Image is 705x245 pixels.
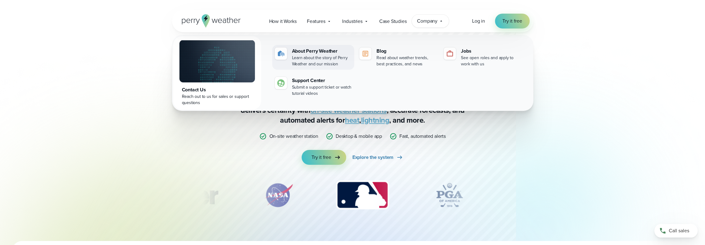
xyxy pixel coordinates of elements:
[379,18,407,25] span: Case Studies
[472,17,485,24] span: Log in
[302,150,346,165] a: Try it free
[182,86,252,94] div: Contact Us
[417,17,437,25] span: Company
[461,47,521,55] div: Jobs
[203,180,502,214] div: slideshow
[669,227,689,234] span: Call sales
[139,180,227,211] img: Turner-Construction_1.svg
[173,36,261,110] a: Contact Us Reach out to us for sales or support questions
[182,94,252,106] div: Reach out to us for sales or support questions
[292,55,352,67] div: Learn about the story of Perry Weather and our mission
[307,18,325,25] span: Features
[229,95,476,125] p: Stop relying on weather apps you can’t trust — [PERSON_NAME] Weather delivers certainty with , ac...
[342,18,363,25] span: Industries
[292,47,352,55] div: About Perry Weather
[330,180,395,211] img: MLB.svg
[277,50,285,57] img: about-icon.svg
[425,180,474,211] div: 4 of 12
[425,180,474,211] img: PGA.svg
[257,180,300,211] img: NASA.svg
[502,17,522,25] span: Try it free
[495,14,530,28] a: Try it free
[264,15,302,28] a: How it Works
[357,45,439,70] a: Blog Read about weather trends, best practices, and news
[654,224,698,238] a: Call sales
[277,79,285,87] img: contact-icon.svg
[330,180,395,211] div: 3 of 12
[269,18,297,25] span: How it Works
[292,77,352,84] div: Support Center
[269,133,318,140] p: On-site weather station
[399,133,446,140] p: Fast, automated alerts
[461,55,521,67] div: See open roles and apply to work with us
[257,180,300,211] div: 2 of 12
[352,154,393,161] span: Explore the system
[441,45,523,70] a: Jobs See open roles and apply to work with us
[272,45,354,70] a: About Perry Weather Learn about the story of Perry Weather and our mission
[352,150,403,165] a: Explore the system
[345,115,359,126] a: heat
[312,154,331,161] span: Try it free
[292,84,352,97] div: Submit a support ticket or watch tutorial videos
[361,115,389,126] a: lightning
[446,50,454,57] img: jobs-icon-1.svg
[376,55,436,67] div: Read about weather trends, best practices, and news
[376,47,436,55] div: Blog
[472,17,485,25] a: Log in
[139,180,227,211] div: 1 of 12
[272,74,354,99] a: Support Center Submit a support ticket or watch tutorial videos
[374,15,412,28] a: Case Studies
[336,133,382,140] p: Desktop & mobile app
[362,50,369,57] img: blog-icon.svg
